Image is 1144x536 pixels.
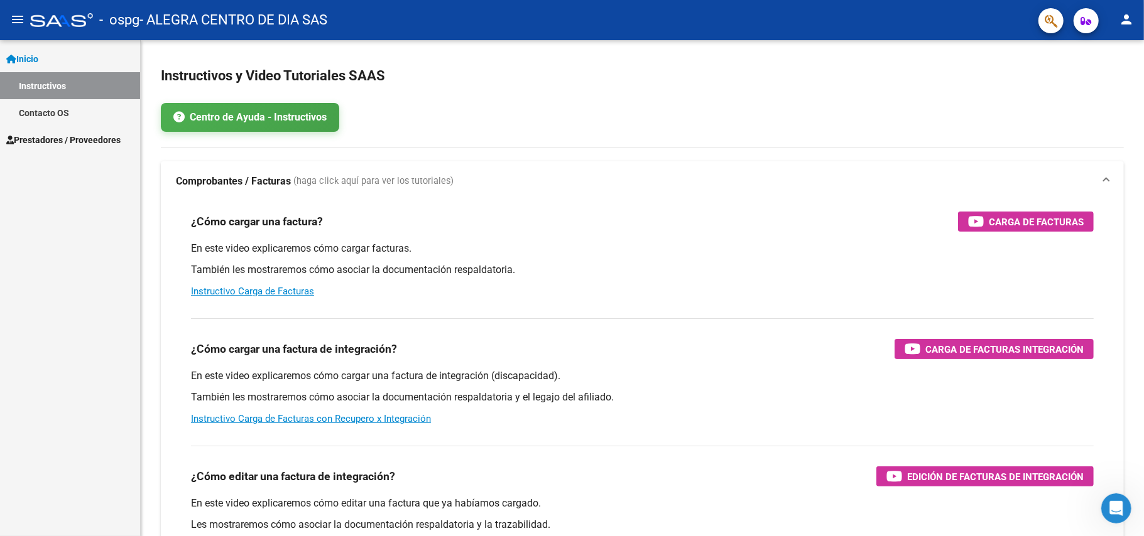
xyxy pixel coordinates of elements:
[293,174,454,188] span: (haga click aquí para ver los tutoriales)
[191,390,1094,404] p: También les mostraremos cómo asociar la documentación respaldatoria y el legajo del afiliado.
[191,286,314,297] a: Instructivo Carga de Facturas
[176,174,291,188] strong: Comprobantes / Facturas
[191,468,395,485] h3: ¿Cómo editar una factura de integración?
[139,6,327,34] span: - ALEGRA CENTRO DE DIA SAS
[191,263,1094,277] p: También les mostraremos cómo asociar la documentación respaldatoria.
[191,213,323,230] h3: ¿Cómo cargar una factura?
[161,161,1124,201] mat-expansion-panel-header: Comprobantes / Facturas (haga click aquí para ver los tutoriales)
[989,214,1084,230] span: Carga de Facturas
[876,466,1094,486] button: Edición de Facturas de integración
[895,339,1094,359] button: Carga de Facturas Integración
[907,469,1084,485] span: Edición de Facturas de integración
[161,64,1124,88] h2: Instructivos y Video Tutoriales SAAS
[191,369,1094,383] p: En este video explicaremos cómo cargar una factura de integración (discapacidad).
[958,212,1094,232] button: Carga de Facturas
[191,340,397,358] h3: ¿Cómo cargar una factura de integración?
[6,52,38,66] span: Inicio
[191,413,431,424] a: Instructivo Carga de Facturas con Recupero x Integración
[99,6,139,34] span: - ospg
[6,133,121,147] span: Prestadores / Proveedores
[191,496,1094,510] p: En este video explicaremos cómo editar una factura que ya habíamos cargado.
[925,341,1084,357] span: Carga de Facturas Integración
[191,242,1094,255] p: En este video explicaremos cómo cargar facturas.
[10,12,25,27] mat-icon: menu
[161,103,339,132] a: Centro de Ayuda - Instructivos
[191,518,1094,532] p: Les mostraremos cómo asociar la documentación respaldatoria y la trazabilidad.
[1101,493,1131,523] iframe: Intercom live chat
[1119,12,1134,27] mat-icon: person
